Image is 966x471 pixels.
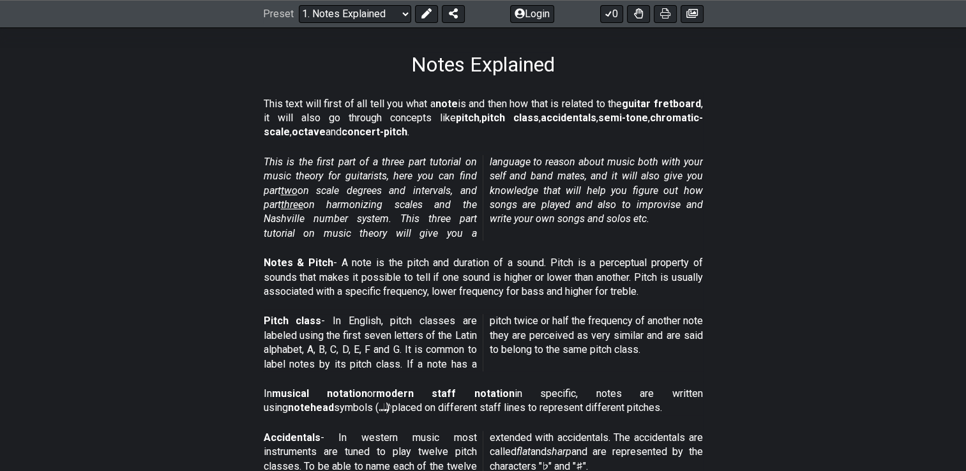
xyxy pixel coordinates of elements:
[481,112,539,124] strong: pitch class
[681,5,704,23] button: Create image
[264,315,322,327] strong: Pitch class
[288,401,334,414] strong: notehead
[264,156,703,239] em: This is the first part of a three part tutorial on music theory for guitarists, here you can find...
[342,126,407,138] strong: concert-pitch
[541,112,596,124] strong: accidentals
[622,98,701,110] strong: guitar fretboard
[264,431,321,444] strong: Accidentals
[264,257,333,269] strong: Notes & Pitch
[264,256,703,299] p: - A note is the pitch and duration of a sound. Pitch is a perceptual property of sounds that make...
[264,314,703,371] p: - In English, pitch classes are labeled using the first seven letters of the Latin alphabet, A, B...
[263,8,294,20] span: Preset
[281,184,298,197] span: two
[598,112,648,124] strong: semi-tone
[411,52,555,77] h1: Notes Explained
[292,126,326,138] strong: octave
[600,5,623,23] button: 0
[456,112,479,124] strong: pitch
[264,387,703,415] p: In or in specific, notes are written using symbols (𝅝 𝅗𝅥 𝅘𝅥 𝅘𝅥𝅮) placed on different staff lines to r...
[281,198,303,211] span: three
[517,445,531,458] em: flat
[272,387,367,400] strong: musical notation
[442,5,465,23] button: Share Preset
[415,5,438,23] button: Edit Preset
[299,5,411,23] select: Preset
[435,98,458,110] strong: note
[264,97,703,140] p: This text will first of all tell you what a is and then how that is related to the , it will also...
[627,5,650,23] button: Toggle Dexterity for all fretkits
[654,5,677,23] button: Print
[510,5,554,23] button: Login
[547,445,571,458] em: sharp
[376,387,515,400] strong: modern staff notation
